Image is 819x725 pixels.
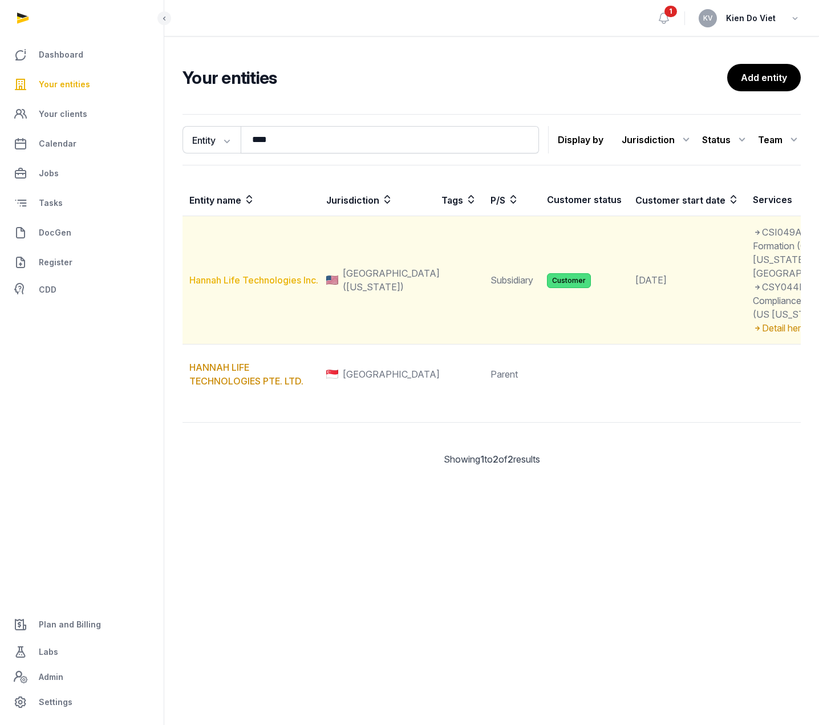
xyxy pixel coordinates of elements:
th: Customer status [540,184,629,216]
a: Hannah Life Technologies Inc. [189,274,318,286]
a: DocGen [9,219,155,246]
a: Settings [9,688,155,716]
span: KV [703,15,713,22]
th: Tags [435,184,484,216]
p: Display by [558,131,603,149]
a: Jobs [9,160,155,187]
span: 1 [664,6,677,17]
span: Customer [547,273,591,288]
a: HANNAH LIFE TECHNOLOGIES PTE. LTD. [189,362,303,387]
button: KV [699,9,717,27]
span: Kien Do Viet [726,11,776,25]
td: Subsidiary [484,216,540,345]
span: 1 [480,453,484,465]
button: Entity [183,126,241,153]
span: [GEOGRAPHIC_DATA] [343,367,440,381]
a: Plan and Billing [9,611,155,638]
span: Settings [39,695,72,709]
th: Entity name [183,184,319,216]
th: P/S [484,184,540,216]
span: Admin [39,670,63,684]
span: 2 [493,453,498,465]
span: CDD [39,283,56,297]
a: Your clients [9,100,155,128]
a: Tasks [9,189,155,217]
a: Labs [9,638,155,666]
a: Add entity [727,64,801,91]
h2: Your entities [183,67,727,88]
a: CDD [9,278,155,301]
a: Your entities [9,71,155,98]
span: Your clients [39,107,87,121]
span: Calendar [39,137,76,151]
div: Status [702,131,749,149]
span: Labs [39,645,58,659]
span: 2 [508,453,513,465]
span: Your entities [39,78,90,91]
div: Showing to of results [183,452,801,466]
div: Jurisdiction [622,131,693,149]
span: Plan and Billing [39,618,101,631]
span: Dashboard [39,48,83,62]
a: Register [9,249,155,276]
td: Parent [484,345,540,404]
th: Jurisdiction [319,184,435,216]
a: Admin [9,666,155,688]
th: Customer start date [629,184,746,216]
div: Team [758,131,801,149]
span: DocGen [39,226,71,240]
span: Jobs [39,167,59,180]
span: Tasks [39,196,63,210]
span: Register [39,256,72,269]
td: [DATE] [629,216,746,345]
span: [GEOGRAPHIC_DATA] ([US_STATE]) [343,266,440,294]
a: Calendar [9,130,155,157]
a: Dashboard [9,41,155,68]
